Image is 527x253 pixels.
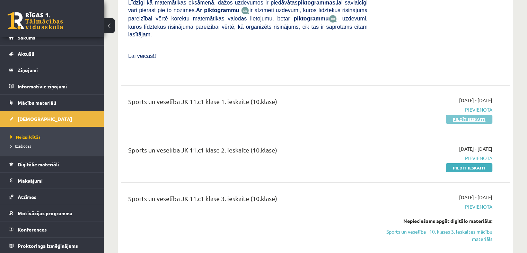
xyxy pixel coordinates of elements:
[18,116,72,122] span: [DEMOGRAPHIC_DATA]
[18,194,36,200] span: Atzīmes
[378,155,492,162] span: Pievienota
[9,189,95,205] a: Atzīmes
[9,156,95,172] a: Digitālie materiāli
[459,97,492,104] span: [DATE] - [DATE]
[18,99,56,106] span: Mācību materiāli
[378,203,492,210] span: Pievienota
[8,12,63,29] a: Rīgas 1. Tālmācības vidusskola
[18,34,35,41] span: Sākums
[18,173,95,189] legend: Maksājumi
[446,163,492,172] a: Pildīt ieskaiti
[459,145,492,152] span: [DATE] - [DATE]
[9,173,95,189] a: Maksājumi
[128,145,368,158] div: Sports un veselība JK 11.c1 klase 2. ieskaite (10.klase)
[9,95,95,111] a: Mācību materiāli
[10,134,41,140] span: Neizpildītās
[241,7,249,15] img: JfuEzvunn4EvwAAAAASUVORK5CYII=
[196,7,239,13] b: Ar piktogrammu
[10,143,97,149] a: Izlabotās
[128,194,368,207] div: Sports un veselība JK 11.c1 klase 3. ieskaite (10.klase)
[9,221,95,237] a: Konferences
[18,62,95,78] legend: Ziņojumi
[378,106,492,113] span: Pievienota
[18,210,72,216] span: Motivācijas programma
[128,97,368,110] div: Sports un veselība JK 11.c1 klase 1. ieskaite (10.klase)
[9,205,95,221] a: Motivācijas programma
[9,29,95,45] a: Sākums
[9,62,95,78] a: Ziņojumi
[446,115,492,124] a: Pildīt ieskaiti
[329,15,337,23] img: wKvN42sLe3LLwAAAABJRU5ErkJggg==
[18,78,95,94] legend: Informatīvie ziņojumi
[18,161,59,167] span: Digitālie materiāli
[128,53,155,59] span: Lai veicās!
[18,51,34,57] span: Aktuāli
[10,143,31,149] span: Izlabotās
[378,228,492,243] a: Sports un veselība - 10. klases 3. ieskaites mācību materiāls
[128,7,368,21] span: ir atzīmēti uzdevumi, kuros līdztekus risinājuma pareizībai vērtē korektu matemātikas valodas lie...
[128,16,368,37] span: - uzdevumi, kuros līdztekus risinājuma pareizībai vērtē, kā organizēts risinājums, cik tas ir sap...
[378,217,492,225] div: Nepieciešams apgūt digitālo materiālu:
[9,111,95,127] a: [DEMOGRAPHIC_DATA]
[9,78,95,94] a: Informatīvie ziņojumi
[155,53,157,59] span: J
[459,194,492,201] span: [DATE] - [DATE]
[285,16,328,21] b: ar piktogrammu
[18,243,78,249] span: Proktoringa izmēģinājums
[9,46,95,62] a: Aktuāli
[18,226,47,233] span: Konferences
[10,134,97,140] a: Neizpildītās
